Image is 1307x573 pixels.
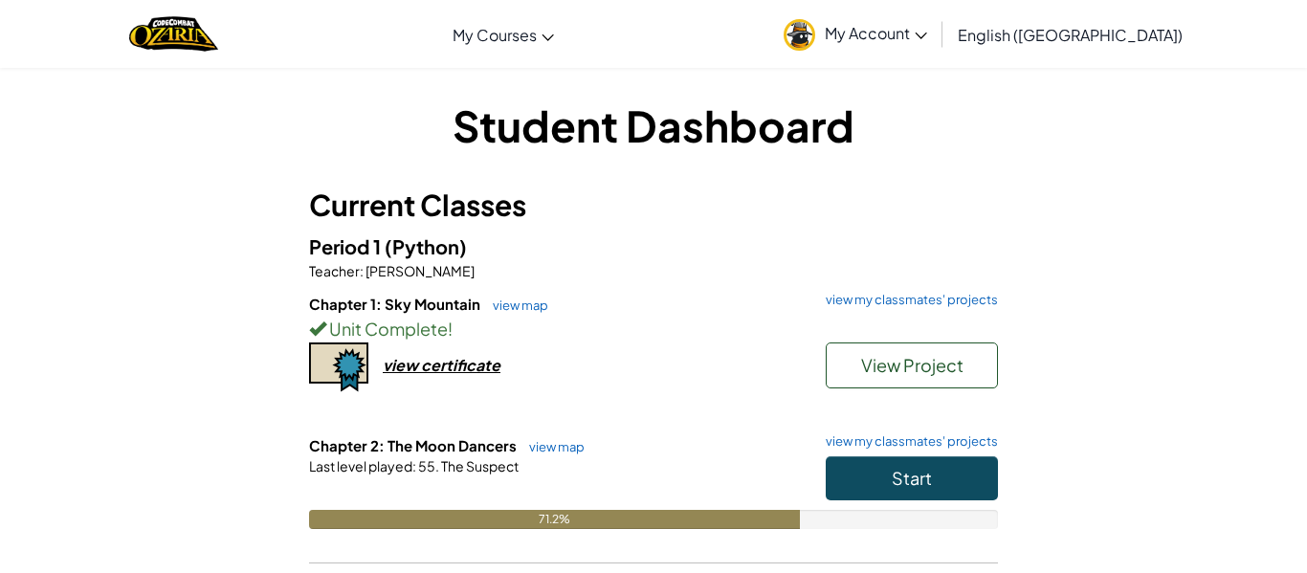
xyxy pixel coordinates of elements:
span: ! [448,318,453,340]
span: : [360,262,364,279]
span: View Project [861,354,964,376]
img: certificate-icon.png [309,342,368,392]
a: view map [520,439,585,454]
a: view certificate [309,355,500,375]
span: Chapter 1: Sky Mountain [309,295,483,313]
span: Chapter 2: The Moon Dancers [309,436,520,454]
span: Last level played [309,457,412,474]
span: My Courses [453,25,537,45]
span: English ([GEOGRAPHIC_DATA]) [958,25,1183,45]
h3: Current Classes [309,184,998,227]
span: 55. [416,457,439,474]
span: Unit Complete [326,318,448,340]
span: Period 1 [309,234,385,258]
a: My Account [774,4,937,64]
a: My Courses [443,9,564,60]
button: View Project [826,342,998,388]
div: 71.2% [309,510,800,529]
h1: Student Dashboard [309,96,998,155]
div: view certificate [383,355,500,375]
a: view map [483,298,548,313]
span: The Suspect [439,457,519,474]
a: view my classmates' projects [816,294,998,306]
span: Teacher [309,262,360,279]
span: (Python) [385,234,467,258]
span: Start [892,467,932,489]
span: My Account [825,23,927,43]
span: : [412,457,416,474]
span: [PERSON_NAME] [364,262,475,279]
img: Home [129,14,218,54]
a: English ([GEOGRAPHIC_DATA]) [948,9,1192,60]
a: Ozaria by CodeCombat logo [129,14,218,54]
button: Start [826,456,998,500]
a: view my classmates' projects [816,435,998,448]
img: avatar [784,19,815,51]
